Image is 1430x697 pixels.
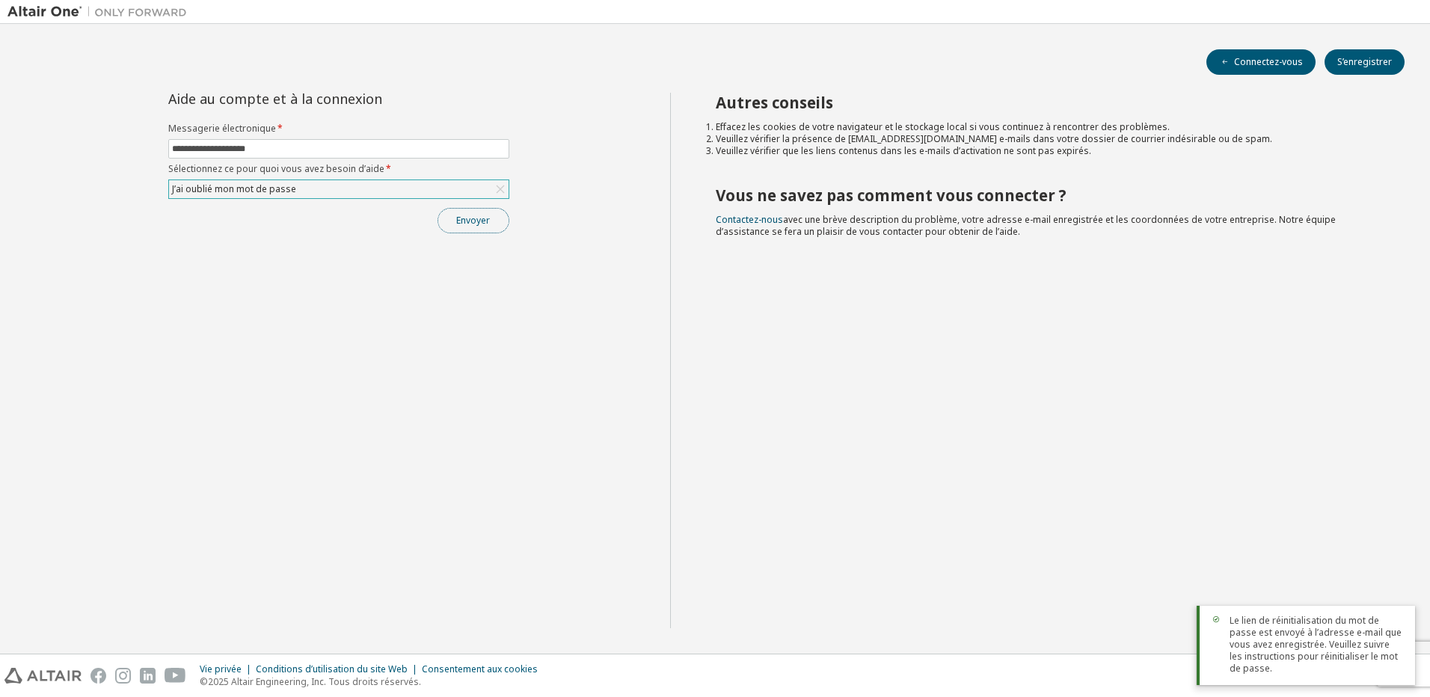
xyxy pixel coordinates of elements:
div: J’ai oublié mon mot de passe [170,181,298,197]
img: altair_logo.svg [4,668,82,684]
img: Altaïr un [7,4,194,19]
li: Effacez les cookies de votre navigateur et le stockage local si vous continuez à rencontrer des p... [716,121,1378,133]
li: Veuillez vérifier la présence de [EMAIL_ADDRESS][DOMAIN_NAME] e-mails dans votre dossier de courr... [716,133,1378,145]
img: linkedin.svg [140,668,156,684]
li: Veuillez vérifier que les liens contenus dans les e-mails d’activation ne sont pas expirés. [716,145,1378,157]
img: instagram.svg [115,668,131,684]
p: © [200,675,547,688]
button: Connectez-vous [1206,49,1316,75]
a: Contactez-nous [716,213,783,226]
img: youtube.svg [165,668,186,684]
h2: Autres conseils [716,93,1378,112]
div: J’ai oublié mon mot de passe [169,180,509,198]
div: Conditions d’utilisation du site Web [256,663,422,675]
span: avec une brève description du problème, votre adresse e-mail enregistrée et les coordonnées de vo... [716,213,1336,238]
font: Connectez-vous [1234,56,1303,68]
div: Vie privée [200,663,256,675]
span: Le lien de réinitialisation du mot de passe est envoyé à l’adresse e-mail que vous avez enregistr... [1230,615,1403,675]
div: Consentement aux cookies [422,663,547,675]
button: S’enregistrer [1325,49,1405,75]
font: Messagerie électronique [168,122,276,135]
div: Aide au compte et à la connexion [168,93,441,105]
button: Envoyer [438,208,509,233]
img: facebook.svg [90,668,106,684]
font: Sélectionnez ce pour quoi vous avez besoin d’aide [168,162,384,175]
font: 2025 Altair Engineering, Inc. Tous droits réservés. [208,675,421,688]
h2: Vous ne savez pas comment vous connecter ? [716,185,1378,205]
